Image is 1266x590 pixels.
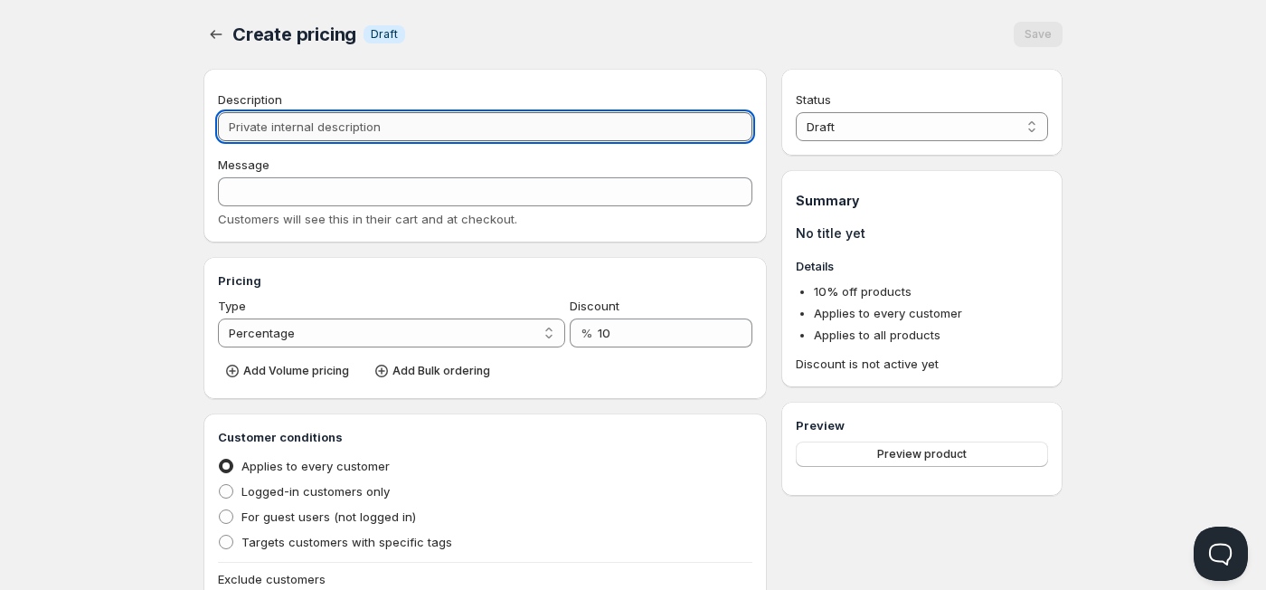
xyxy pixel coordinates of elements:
span: Applies to every customer [814,306,962,320]
button: Preview product [796,442,1048,467]
span: Status [796,92,831,107]
span: Add Bulk ordering [392,364,490,378]
span: For guest users (not logged in) [241,509,416,524]
span: Add Volume pricing [243,364,349,378]
span: Customers will see this in their cart and at checkout. [218,212,517,226]
span: Applies to every customer [241,459,390,473]
h1: Summary [796,192,1048,210]
span: Type [218,299,246,313]
h3: Pricing [218,271,752,290]
h1: No title yet [796,224,1048,243]
iframe: Help Scout Beacon - Open [1194,527,1248,581]
button: Add Bulk ordering [367,358,501,384]
span: Preview product [877,447,967,462]
button: Add Volume pricing [218,358,360,384]
span: Discount is not active yet [796,355,1048,373]
span: Description [218,92,282,107]
h3: Details [796,257,1048,275]
h3: Customer conditions [218,428,752,446]
span: Exclude customers [218,572,326,586]
span: Create pricing [232,24,356,45]
input: Private internal description [218,112,752,141]
span: Discount [570,299,619,313]
span: Draft [371,27,398,42]
h3: Preview [796,416,1048,434]
span: 10 % off products [814,284,912,299]
span: % [581,326,592,340]
span: Applies to all products [814,328,940,342]
span: Logged-in customers only [241,484,390,499]
span: Targets customers with specific tags [241,535,452,549]
span: Message [218,157,269,172]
